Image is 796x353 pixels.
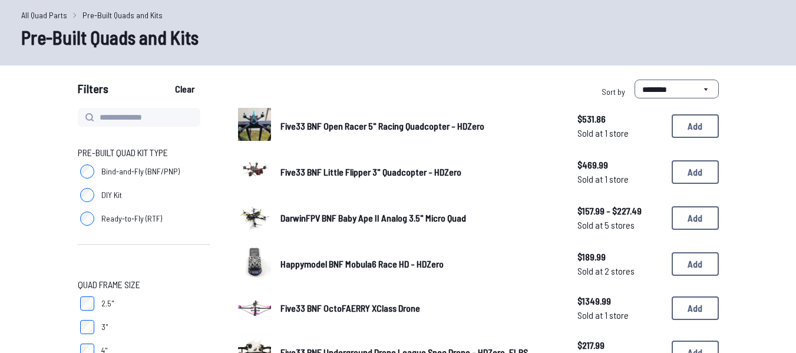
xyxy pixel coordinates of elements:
[165,80,204,98] button: Clear
[238,108,271,144] a: image
[280,119,559,133] a: Five33 BNF Open Racer 5" Racing Quadcopter - HDZero
[82,9,163,21] a: Pre-Built Quads and Kits
[78,80,108,103] span: Filters
[577,338,662,352] span: $217.99
[280,211,559,225] a: DarwinFPV BNF Baby Ape II Analog 3.5" Micro Quad
[238,246,271,282] a: image
[280,120,484,131] span: Five33 BNF Open Racer 5" Racing Quadcopter - HDZero
[577,158,662,172] span: $469.99
[238,246,271,279] img: image
[602,87,625,97] span: Sort by
[21,9,67,21] a: All Quad Parts
[672,252,719,276] button: Add
[238,200,271,233] img: image
[80,296,94,311] input: 2.5"
[280,166,461,177] span: Five33 BNF Little Flipper 3" Quadcopter - HDZero
[238,200,271,236] a: image
[78,146,168,160] span: Pre-Built Quad Kit Type
[577,294,662,308] span: $1349.99
[238,154,271,187] img: image
[280,165,559,179] a: Five33 BNF Little Flipper 3" Quadcopter - HDZero
[80,320,94,334] input: 3"
[280,258,444,269] span: Happymodel BNF Mobula6 Race HD - HDZero
[577,250,662,264] span: $189.99
[78,278,140,292] span: Quad Frame Size
[101,189,122,201] span: DIY Kit
[672,114,719,138] button: Add
[80,188,94,202] input: DIY Kit
[238,108,271,141] img: image
[672,160,719,184] button: Add
[101,166,180,177] span: Bind-and-Fly (BNF/PNP)
[101,213,162,225] span: Ready-to-Fly (RTF)
[238,154,271,190] a: image
[577,308,662,322] span: Sold at 1 store
[101,298,114,309] span: 2.5"
[577,126,662,140] span: Sold at 1 store
[280,212,466,223] span: DarwinFPV BNF Baby Ape II Analog 3.5" Micro Quad
[280,301,559,315] a: Five33 BNF OctoFAERRY XClass Drone
[238,301,271,316] img: image
[280,257,559,271] a: Happymodel BNF Mobula6 Race HD - HDZero
[577,218,662,232] span: Sold at 5 stores
[101,321,108,333] span: 3"
[577,204,662,218] span: $157.99 - $227.49
[672,206,719,230] button: Add
[280,302,420,314] span: Five33 BNF OctoFAERRY XClass Drone
[577,264,662,278] span: Sold at 2 stores
[238,292,271,325] a: image
[577,172,662,186] span: Sold at 1 store
[577,112,662,126] span: $531.86
[672,296,719,320] button: Add
[635,80,719,98] select: Sort by
[80,212,94,226] input: Ready-to-Fly (RTF)
[80,164,94,179] input: Bind-and-Fly (BNF/PNP)
[21,23,775,51] h1: Pre-Built Quads and Kits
